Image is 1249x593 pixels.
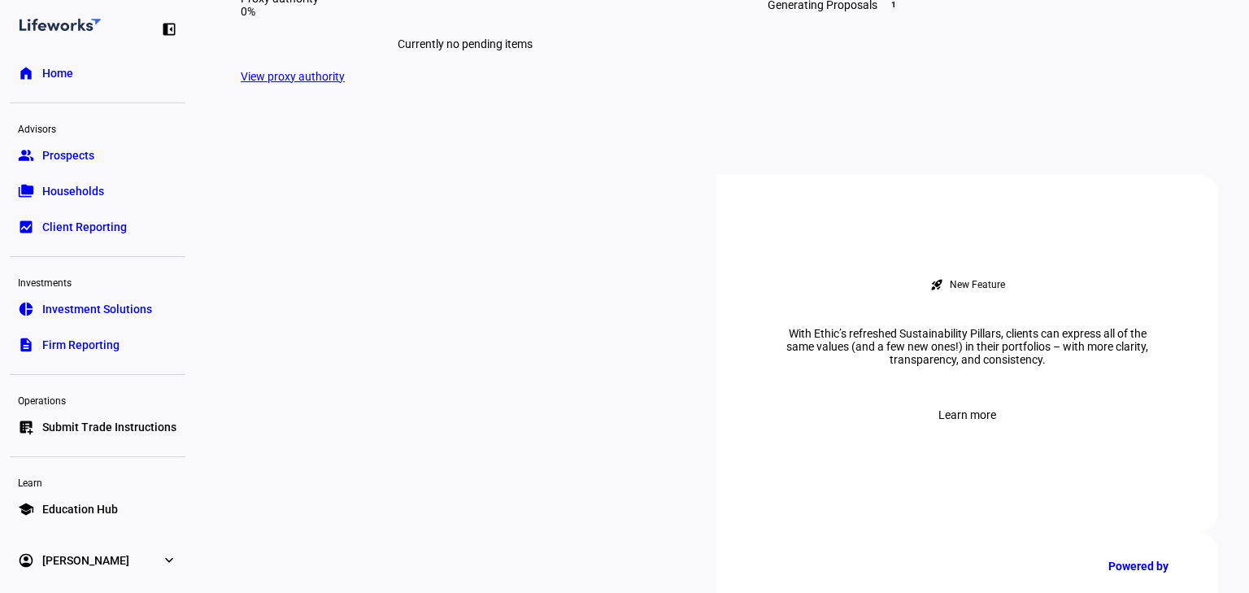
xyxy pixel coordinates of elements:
div: Advisors [10,116,185,139]
span: Learn more [938,399,996,431]
span: Investment Solutions [42,301,152,317]
eth-mat-symbol: left_panel_close [161,21,177,37]
a: homeHome [10,57,185,89]
div: Operations [10,388,185,411]
a: bid_landscapeClient Reporting [10,211,185,243]
span: Firm Reporting [42,337,120,353]
a: folder_copyHouseholds [10,175,185,207]
div: With Ethic’s refreshed Sustainability Pillars, clients can express all of the same values (and a ... [764,327,1171,366]
a: pie_chartInvestment Solutions [10,293,185,325]
eth-mat-symbol: folder_copy [18,183,34,199]
eth-mat-symbol: expand_more [161,552,177,569]
eth-mat-symbol: bid_landscape [18,219,34,235]
eth-mat-symbol: list_alt_add [18,419,34,435]
span: [PERSON_NAME] [42,552,129,569]
button: Learn more [919,399,1016,431]
a: Powered by [1100,551,1225,581]
eth-mat-symbol: home [18,65,34,81]
eth-mat-symbol: group [18,147,34,164]
a: descriptionFirm Reporting [10,329,185,361]
div: 0% [241,5,690,18]
div: New Feature [950,278,1005,291]
span: Prospects [42,147,94,164]
eth-mat-symbol: pie_chart [18,301,34,317]
div: Investments [10,270,185,293]
eth-mat-symbol: school [18,501,34,517]
div: Learn [10,470,185,493]
span: Submit Trade Instructions [42,419,176,435]
span: Client Reporting [42,219,127,235]
div: Currently no pending items [241,18,690,70]
span: Home [42,65,73,81]
eth-mat-symbol: account_circle [18,552,34,569]
a: groupProspects [10,139,185,172]
a: View proxy authority [241,70,345,83]
span: Households [42,183,104,199]
eth-mat-symbol: description [18,337,34,353]
mat-icon: rocket_launch [930,278,943,291]
span: Education Hub [42,501,118,517]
